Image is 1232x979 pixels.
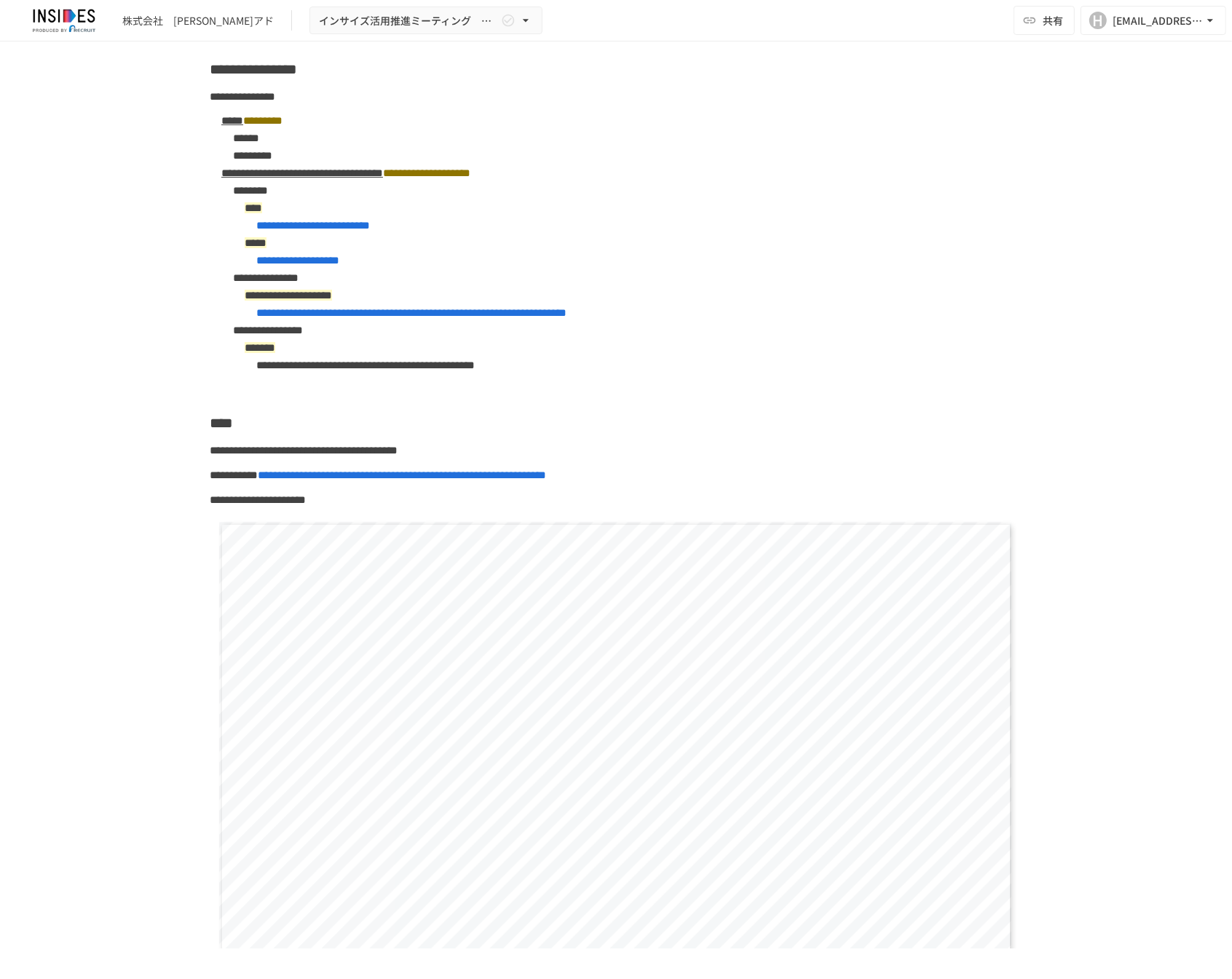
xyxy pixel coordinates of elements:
div: [EMAIL_ADDRESS][DOMAIN_NAME] [1113,12,1203,30]
button: インサイズ活用推進ミーティング ～2回目～ [309,7,542,35]
button: 共有 [1014,6,1075,35]
div: 株式会社 [PERSON_NAME]アド [122,13,274,28]
span: インサイズ活用推進ミーティング ～2回目～ [319,12,498,30]
div: H [1089,12,1107,29]
span: 共有 [1043,12,1063,28]
img: JmGSPSkPjKwBq77AtHmwC7bJguQHJlCRQfAXtnx4WuV [17,9,111,32]
button: H[EMAIL_ADDRESS][DOMAIN_NAME] [1081,6,1226,35]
